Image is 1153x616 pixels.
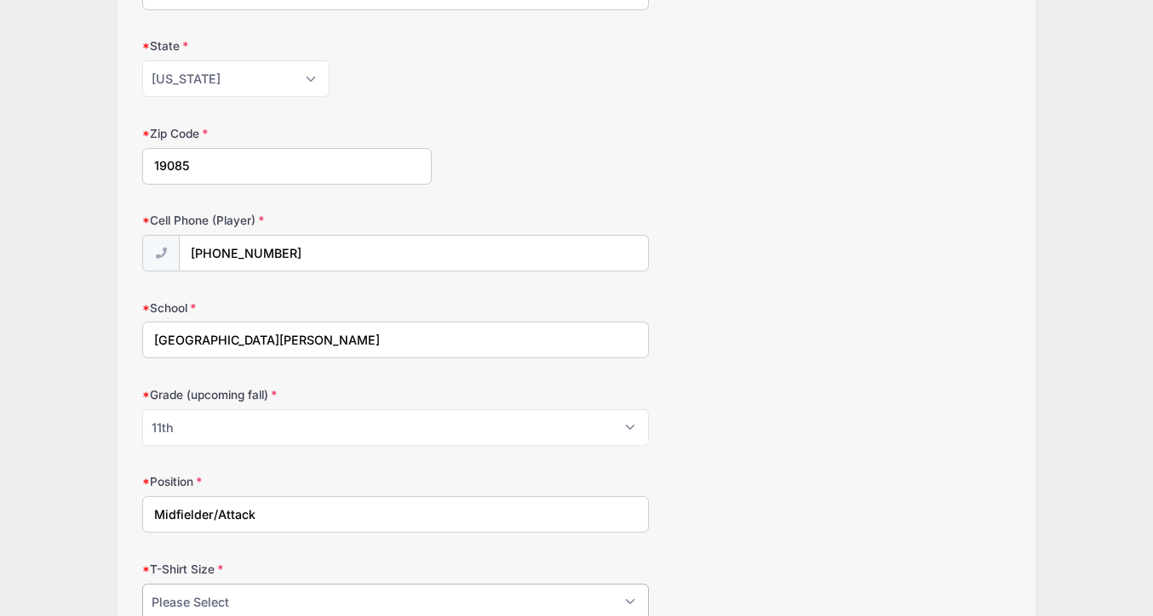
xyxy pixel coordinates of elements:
label: Zip Code [142,125,432,142]
input: (xxx) xxx-xxxx [179,235,649,271]
input: xxxxx [142,148,432,185]
label: T-Shirt Size [142,561,432,578]
label: Cell Phone (Player) [142,212,432,229]
label: Position [142,473,432,490]
label: Grade (upcoming fall) [142,386,432,403]
label: School [142,299,432,317]
label: State [142,37,432,54]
